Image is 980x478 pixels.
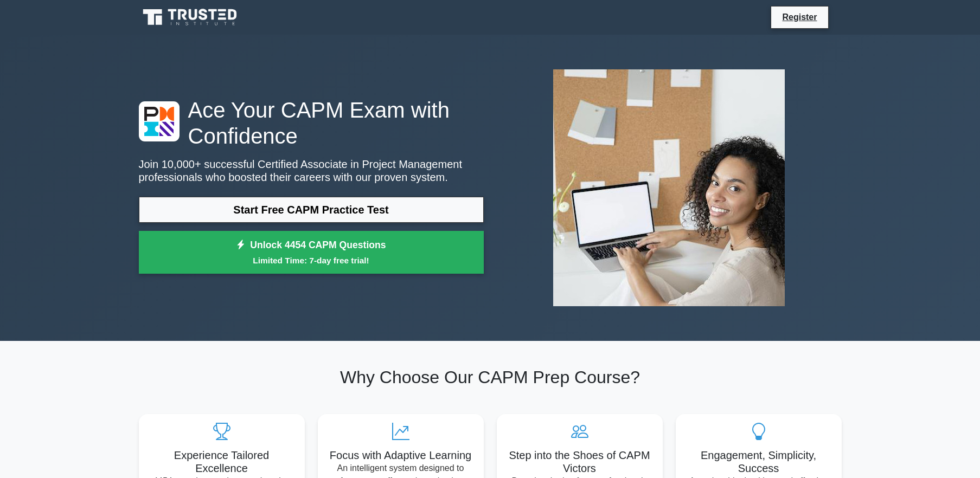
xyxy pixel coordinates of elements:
[139,158,484,184] p: Join 10,000+ successful Certified Associate in Project Management professionals who boosted their...
[148,449,296,475] h5: Experience Tailored Excellence
[152,254,470,267] small: Limited Time: 7-day free trial!
[139,367,842,387] h2: Why Choose Our CAPM Prep Course?
[139,97,484,149] h1: Ace Your CAPM Exam with Confidence
[505,449,654,475] h5: Step into the Shoes of CAPM Victors
[139,197,484,223] a: Start Free CAPM Practice Test
[684,449,833,475] h5: Engagement, Simplicity, Success
[776,10,823,24] a: Register
[139,231,484,274] a: Unlock 4454 CAPM QuestionsLimited Time: 7-day free trial!
[326,449,475,462] h5: Focus with Adaptive Learning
